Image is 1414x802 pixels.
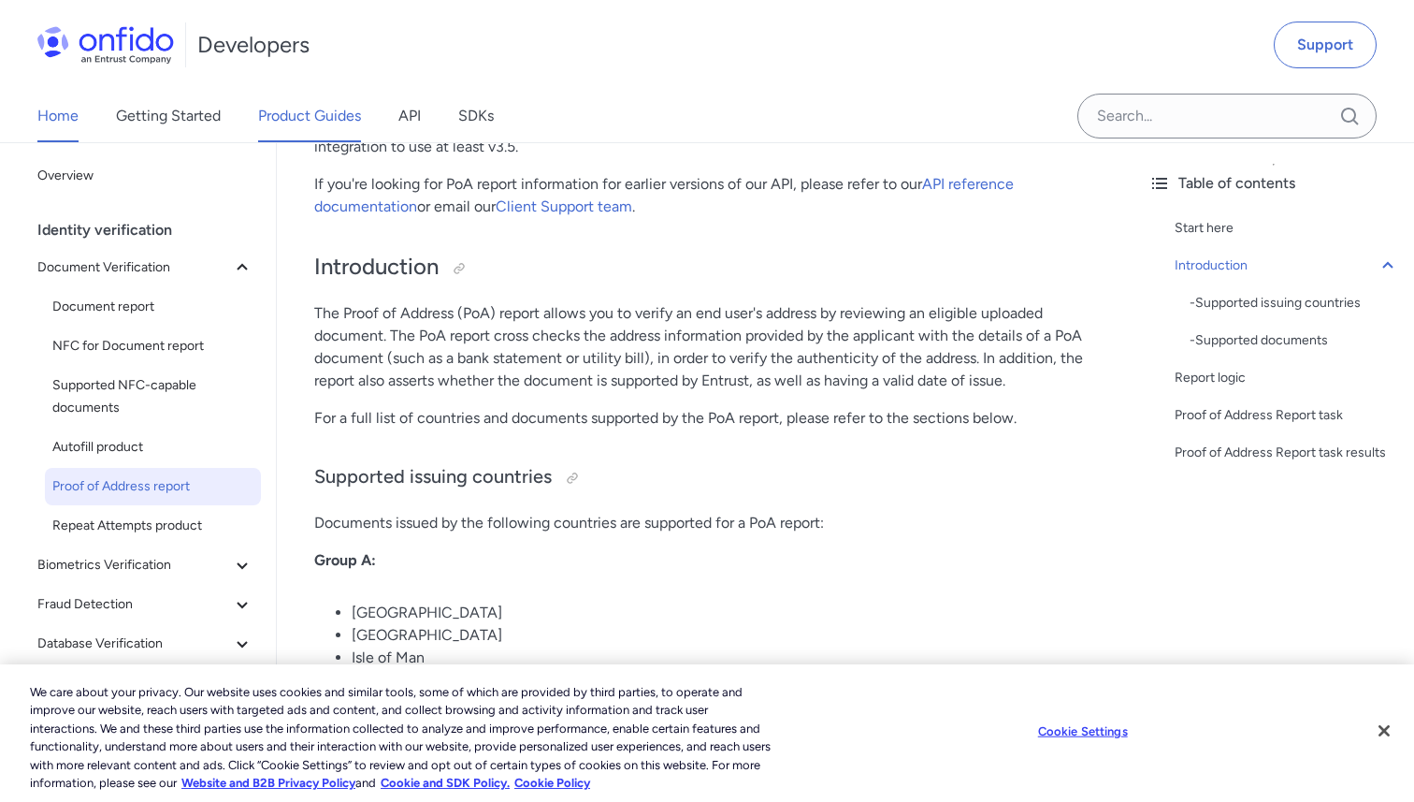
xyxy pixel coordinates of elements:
[52,475,253,498] span: Proof of Address report
[1024,713,1141,751] button: Cookie Settings
[496,197,632,215] a: Client Support team
[314,512,1096,534] p: Documents issued by the following countries are supported for a PoA report:
[458,90,494,142] a: SDKs
[45,468,261,505] a: Proof of Address report
[314,252,1096,284] h2: Introduction
[52,335,253,357] span: NFC for Document report
[45,367,261,427] a: Supported NFC-capable documents
[30,547,261,584] button: Biometrics Verification
[1077,94,1377,139] input: Onfido search input field
[1190,292,1399,314] div: - Supported issuing countries
[514,776,590,790] a: Cookie Policy
[314,551,376,569] strong: Group A:
[1190,329,1399,352] div: - Supported documents
[381,776,510,790] a: Cookie and SDK Policy.
[314,407,1096,430] p: For a full list of countries and documents supported by the PoA report, please refer to the secti...
[37,554,231,576] span: Biometrics Verification
[1175,217,1399,240] a: Start here
[398,90,421,142] a: API
[30,586,261,623] button: Fraud Detection
[30,157,261,195] a: Overview
[37,633,231,655] span: Database Verification
[352,647,1096,669] li: Isle of Man
[45,429,261,466] a: Autofill product
[37,256,231,279] span: Document Verification
[1190,329,1399,352] a: -Supported documents
[30,625,261,663] button: Database Verification
[45,507,261,545] a: Repeat Attempts product
[352,624,1096,647] li: [GEOGRAPHIC_DATA]
[116,90,221,142] a: Getting Started
[1175,404,1399,427] a: Proof of Address Report task
[1175,255,1399,277] a: Introduction
[45,328,261,365] a: NFC for Document report
[314,175,1014,215] a: API reference documentation
[52,296,253,318] span: Document report
[30,683,778,793] div: We care about your privacy. Our website uses cookies and similar tools, some of which are provide...
[1175,367,1399,389] a: Report logic
[37,165,253,187] span: Overview
[181,776,355,790] a: More information about our cookie policy., opens in a new tab
[1190,292,1399,314] a: -Supported issuing countries
[37,90,79,142] a: Home
[52,436,253,459] span: Autofill product
[37,26,174,64] img: Onfido Logo
[314,302,1096,392] p: The Proof of Address (PoA) report allows you to verify an end user's address by reviewing an elig...
[197,30,310,60] h1: Developers
[45,288,261,326] a: Document report
[37,211,268,249] div: Identity verification
[352,602,1096,624] li: [GEOGRAPHIC_DATA]
[37,593,231,616] span: Fraud Detection
[1148,172,1399,195] div: Table of contents
[30,249,261,286] button: Document Verification
[1363,710,1405,751] button: Close
[258,90,361,142] a: Product Guides
[314,173,1096,218] p: If you're looking for PoA report information for earlier versions of our API, please refer to our...
[1175,442,1399,464] a: Proof of Address Report task results
[314,463,1096,493] h3: Supported issuing countries
[52,374,253,419] span: Supported NFC-capable documents
[1274,22,1377,68] a: Support
[52,515,253,537] span: Repeat Attempts product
